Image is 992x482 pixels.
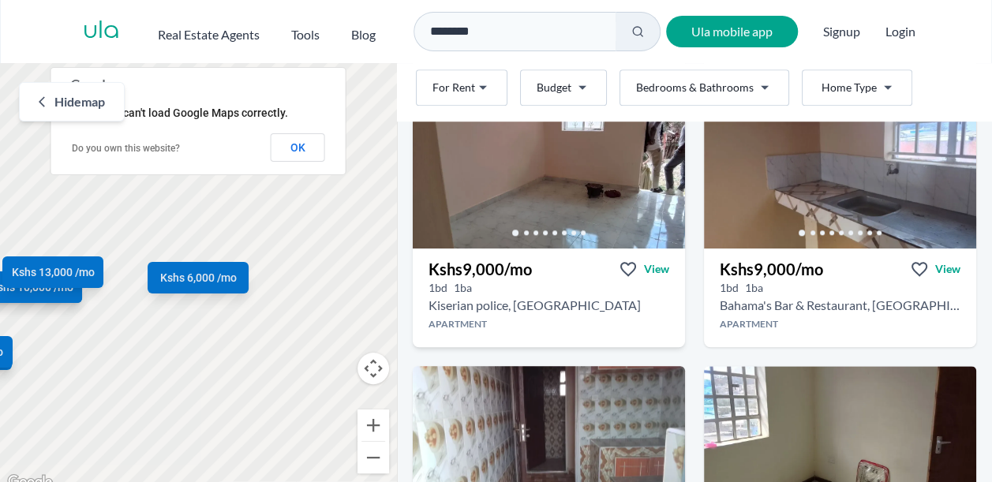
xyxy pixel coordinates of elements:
span: Signup [823,16,860,47]
button: Login [885,22,915,41]
span: View [644,261,669,277]
button: OK [271,133,325,162]
span: Kshs 6,000 /mo [160,270,237,286]
img: 1 bedroom Apartment for rent - Kshs 9,000/mo - in Kiserian Kiserian police, Kiserian, Kenya, Kaji... [413,95,685,248]
span: Bedrooms & Bathrooms [636,80,754,95]
h5: 1 bathrooms [745,280,763,296]
h3: Kshs 9,000 /mo [429,258,532,280]
a: Do you own this website? [72,143,180,154]
a: Kshs 6,000 /mo [148,262,249,293]
h2: Real Estate Agents [158,25,260,44]
h2: Tools [291,25,320,44]
h2: Blog [351,25,376,44]
span: Home Type [822,80,877,95]
h3: Kshs 9,000 /mo [720,258,823,280]
span: Budget [537,80,571,95]
h5: 1 bedrooms [720,280,739,296]
h5: 1 bathrooms [454,280,472,296]
nav: Main [158,19,407,44]
button: Zoom in [357,409,389,441]
span: For Rent [432,80,475,95]
a: Kshs 13,000 /mo [3,256,104,288]
a: Kshs9,000/moViewView property in detail1bd 1ba Bahama's Bar & Restaurant, [GEOGRAPHIC_DATA]Apartment [704,248,976,347]
h4: Apartment [704,318,976,331]
span: Kshs 13,000 /mo [12,264,95,280]
button: Home Type [802,69,912,106]
button: Tools [291,19,320,44]
button: Zoom out [357,442,389,473]
a: ula [83,17,120,46]
span: Hide map [54,92,105,111]
button: Real Estate Agents [158,19,260,44]
a: Kshs9,000/moViewView property in detail1bd 1ba Kiserian police, [GEOGRAPHIC_DATA]Apartment [413,248,685,347]
span: This page can't load Google Maps correctly. [71,106,288,119]
h4: Apartment [413,318,685,331]
button: Bedrooms & Bathrooms [620,69,789,106]
button: Budget [520,69,607,106]
button: Map camera controls [357,353,389,384]
span: View [935,261,960,277]
a: Ula mobile app [666,16,798,47]
img: 1 bedroom Apartment for rent - Kshs 9,000/mo - in Kiserian around Bahama's Bar & Restaurant, Maga... [704,95,976,248]
h2: 1 bedroom Apartment for rent in Kiserian - Kshs 9,000/mo -Bahama's Bar & Restaurant, Magadi Road,... [720,296,960,315]
h2: 1 bedroom Apartment for rent in Kiserian - Kshs 9,000/mo -Kiserian police, Kiserian, Kenya, Kajia... [429,296,641,315]
a: Blog [351,19,376,44]
h5: 1 bedrooms [429,280,447,296]
button: For Rent [416,69,507,106]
